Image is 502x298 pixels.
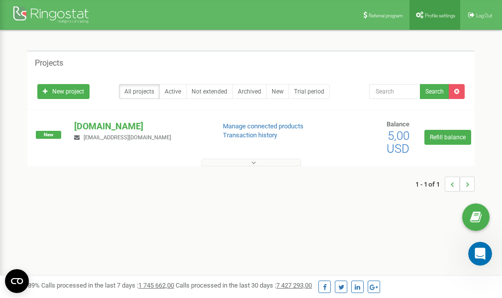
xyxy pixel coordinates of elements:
span: [EMAIL_ADDRESS][DOMAIN_NAME] [84,134,171,141]
a: Manage connected products [223,122,303,130]
a: Active [159,84,187,99]
a: Trial period [289,84,330,99]
a: Not extended [186,84,233,99]
a: Archived [232,84,267,99]
span: New [36,131,61,139]
span: 5,00 USD [387,129,409,156]
button: Search [420,84,449,99]
a: Transaction history [223,131,277,139]
a: New [266,84,289,99]
button: Open CMP widget [5,269,29,293]
h5: Projects [35,59,63,68]
u: 7 427 293,00 [276,282,312,289]
nav: ... [415,167,475,201]
span: Calls processed in the last 30 days : [176,282,312,289]
a: New project [37,84,90,99]
p: [DOMAIN_NAME] [74,120,206,133]
span: Profile settings [425,13,455,18]
input: Search [369,84,420,99]
a: Refill balance [424,130,471,145]
span: 1 - 1 of 1 [415,177,445,192]
u: 1 745 662,00 [138,282,174,289]
iframe: Intercom live chat [468,242,492,266]
a: All projects [119,84,160,99]
span: Calls processed in the last 7 days : [41,282,174,289]
span: Log Out [476,13,492,18]
span: Referral program [369,13,403,18]
span: Balance [387,120,409,128]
